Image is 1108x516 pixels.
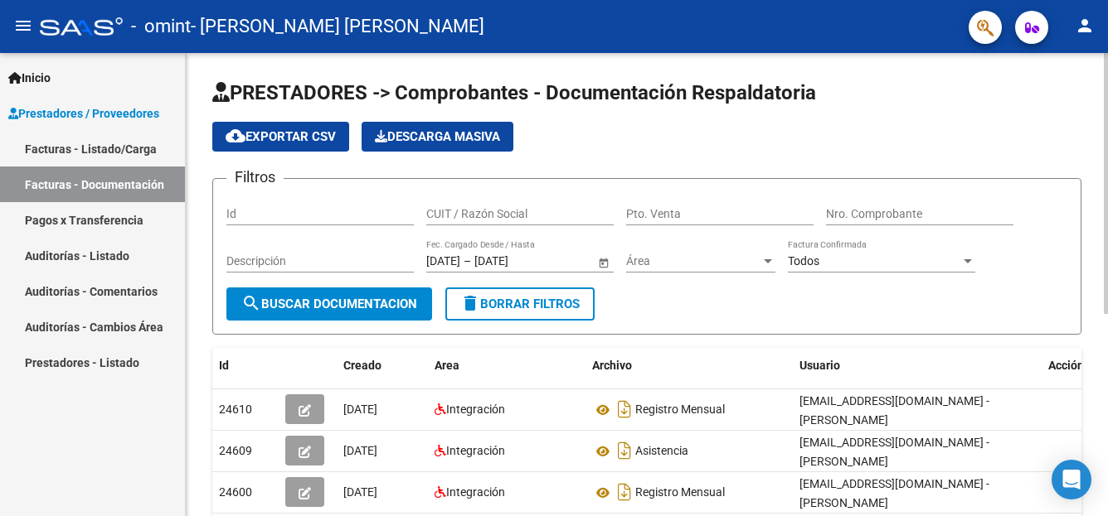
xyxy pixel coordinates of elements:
span: Acción [1048,359,1084,372]
span: [EMAIL_ADDRESS][DOMAIN_NAME] - [PERSON_NAME] [799,477,989,509]
span: [DATE] [343,444,377,457]
datatable-header-cell: Area [428,348,586,383]
button: Open calendar [595,253,612,271]
datatable-header-cell: Creado [337,348,428,383]
mat-icon: search [241,293,261,313]
datatable-header-cell: Archivo [586,348,793,383]
span: Todos [788,254,819,268]
button: Exportar CSV [212,122,349,152]
span: Borrar Filtros [460,297,580,311]
span: 24610 [219,403,252,416]
span: Prestadores / Proveedores [8,104,159,123]
datatable-header-cell: Usuario [793,348,1042,383]
span: – [464,254,471,268]
h3: Filtros [226,166,284,189]
span: Usuario [799,359,840,372]
i: Descargar documento [614,479,635,505]
span: Integración [446,485,505,499]
button: Descarga Masiva [362,122,513,152]
span: [DATE] [343,403,377,416]
span: Creado [343,359,381,372]
span: Integración [446,444,505,457]
span: Inicio [8,69,51,87]
span: Buscar Documentacion [241,297,417,311]
span: Área [626,254,761,268]
span: Archivo [592,359,632,372]
input: Fecha inicio [426,254,460,268]
mat-icon: person [1075,16,1095,36]
i: Descargar documento [614,396,635,422]
span: Registro Mensual [635,403,725,417]
button: Buscar Documentacion [226,287,432,321]
span: [DATE] [343,485,377,499]
span: Registro Mensual [635,486,725,499]
span: PRESTADORES -> Comprobantes - Documentación Respaldatoria [212,81,816,104]
span: 24600 [219,485,252,499]
span: Exportar CSV [226,129,336,144]
mat-icon: menu [13,16,33,36]
span: Area [435,359,459,372]
app-download-masive: Descarga masiva de comprobantes (adjuntos) [362,122,513,152]
span: Asistencia [635,445,688,458]
mat-icon: cloud_download [226,126,245,146]
button: Borrar Filtros [445,287,595,321]
span: 24609 [219,444,252,457]
span: [EMAIL_ADDRESS][DOMAIN_NAME] - [PERSON_NAME] [799,436,989,468]
mat-icon: delete [460,293,480,313]
div: Open Intercom Messenger [1052,460,1091,499]
span: Integración [446,403,505,416]
i: Descargar documento [614,437,635,464]
span: Descarga Masiva [375,129,500,144]
input: Fecha fin [474,254,556,268]
span: - omint [131,8,191,45]
span: Id [219,359,229,372]
span: - [PERSON_NAME] [PERSON_NAME] [191,8,484,45]
span: [EMAIL_ADDRESS][DOMAIN_NAME] - [PERSON_NAME] [799,394,989,427]
datatable-header-cell: Id [212,348,279,383]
